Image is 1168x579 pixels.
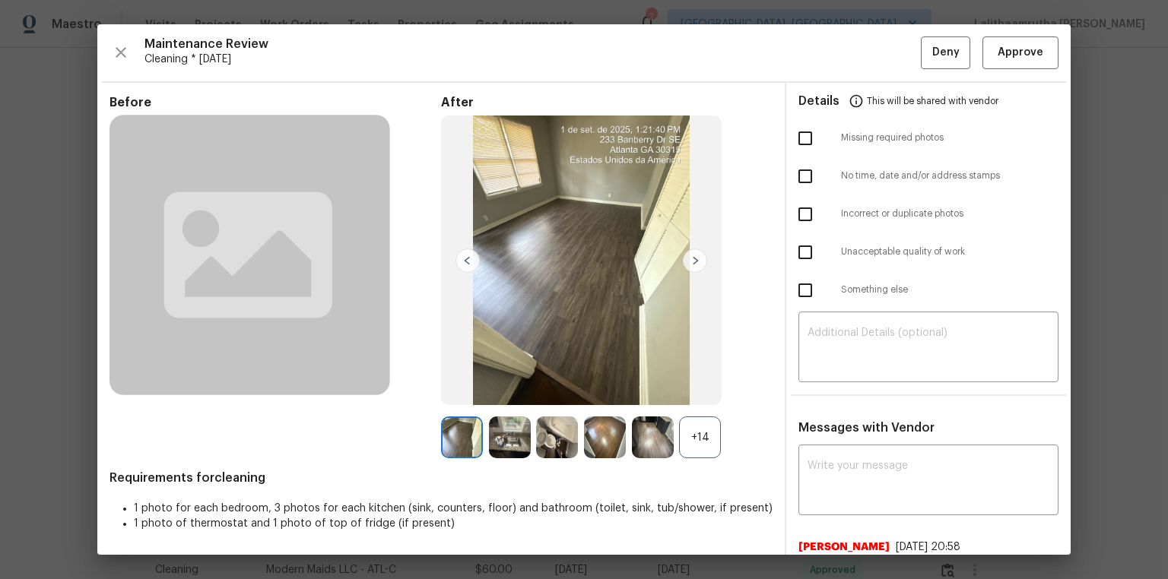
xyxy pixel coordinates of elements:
[841,169,1058,182] span: No time, date and/or address stamps
[455,248,480,273] img: left-chevron-button-url
[786,157,1071,195] div: No time, date and/or address stamps
[841,207,1058,220] span: Incorrect or duplicate photos
[998,43,1043,62] span: Approve
[441,95,773,110] span: After
[134,501,773,516] li: 1 photo for each bedroom, 3 photos for each kitchen (sink, counters, floor) and bathroom (toilet,...
[841,283,1058,296] span: Something else
[109,95,441,110] span: Before
[144,36,921,52] span: Maintenance Review
[798,83,839,119] span: Details
[109,470,773,486] span: Requirements for cleaning
[982,36,1058,69] button: Approve
[921,36,970,69] button: Deny
[786,195,1071,233] div: Incorrect or duplicate photos
[841,245,1058,258] span: Unacceptable quality of work
[683,248,707,273] img: right-chevron-button-url
[134,516,773,531] li: 1 photo of thermostat and 1 photo of top of fridge (if present)
[841,131,1058,144] span: Missing required photos
[786,233,1071,271] div: Unacceptable quality of work
[798,422,935,434] span: Messages with Vendor
[786,271,1071,309] div: Something else
[786,119,1071,157] div: Missing required photos
[798,539,890,555] span: [PERSON_NAME]
[144,52,921,67] span: Cleaning * [DATE]
[867,83,998,119] span: This will be shared with vendor
[896,542,960,552] span: [DATE] 20:58
[679,416,721,458] div: +14
[932,43,960,62] span: Deny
